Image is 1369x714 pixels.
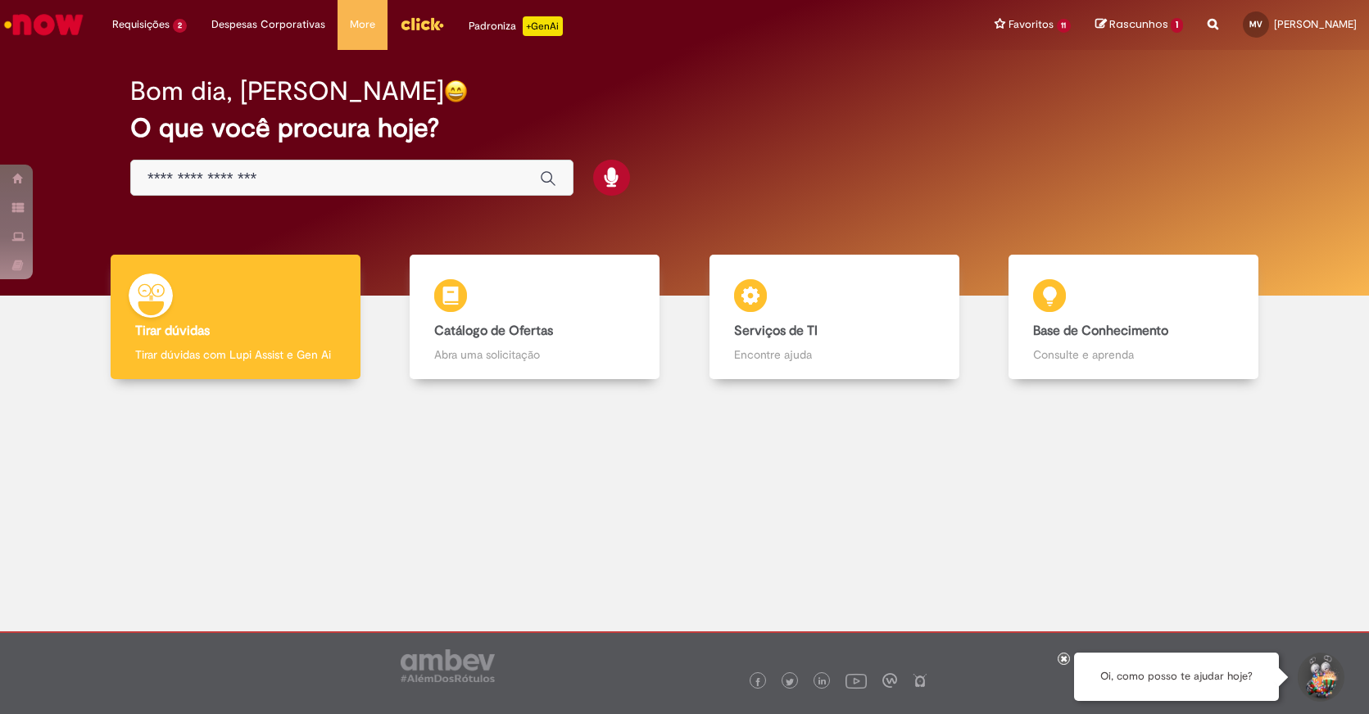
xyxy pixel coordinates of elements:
[112,16,170,33] span: Requisições
[211,16,325,33] span: Despesas Corporativas
[434,346,635,363] p: Abra uma solicitação
[786,678,794,686] img: logo_footer_twitter.png
[1109,16,1168,32] span: Rascunhos
[434,323,553,339] b: Catálogo de Ofertas
[350,16,375,33] span: More
[135,323,210,339] b: Tirar dúvidas
[1057,19,1072,33] span: 11
[86,255,385,380] a: Tirar dúvidas Tirar dúvidas com Lupi Assist e Gen Ai
[1095,17,1183,33] a: Rascunhos
[734,346,935,363] p: Encontre ajuda
[845,670,867,691] img: logo_footer_youtube.png
[1074,653,1279,701] div: Oi, como posso te ajudar hoje?
[130,114,1239,142] h2: O que você procura hoje?
[173,19,187,33] span: 2
[401,649,495,682] img: logo_footer_ambev_rotulo_gray.png
[882,673,897,688] img: logo_footer_workplace.png
[734,323,818,339] b: Serviços de TI
[1033,323,1168,339] b: Base de Conhecimento
[130,77,444,106] h2: Bom dia, [PERSON_NAME]
[2,8,86,41] img: ServiceNow
[754,678,762,686] img: logo_footer_facebook.png
[1274,17,1357,31] span: [PERSON_NAME]
[444,79,468,103] img: happy-face.png
[1009,16,1054,33] span: Favoritos
[385,255,684,380] a: Catálogo de Ofertas Abra uma solicitação
[400,11,444,36] img: click_logo_yellow_360x200.png
[523,16,563,36] p: +GenAi
[984,255,1283,380] a: Base de Conhecimento Consulte e aprenda
[1295,653,1344,702] button: Iniciar Conversa de Suporte
[1249,19,1262,29] span: MV
[135,346,336,363] p: Tirar dúvidas com Lupi Assist e Gen Ai
[469,16,563,36] div: Padroniza
[1033,346,1234,363] p: Consulte e aprenda
[1171,18,1183,33] span: 1
[818,677,827,687] img: logo_footer_linkedin.png
[685,255,984,380] a: Serviços de TI Encontre ajuda
[913,673,927,688] img: logo_footer_naosei.png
